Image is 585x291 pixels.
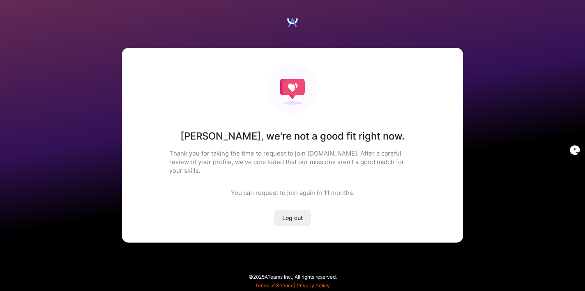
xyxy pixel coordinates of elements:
[268,64,317,114] img: Not fit
[255,282,294,289] a: Terms of Service
[169,149,416,175] p: Thank you for taking the time to request to join [DOMAIN_NAME]. After a careful review of your pr...
[282,214,303,222] span: Log out
[274,210,311,226] button: Log out
[255,282,330,289] span: |
[297,282,330,289] a: Privacy Policy
[231,188,355,197] div: You can request to join again in 11 months .
[286,16,299,29] img: Logo
[180,130,405,142] h1: [PERSON_NAME] , we're not a good fit right now.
